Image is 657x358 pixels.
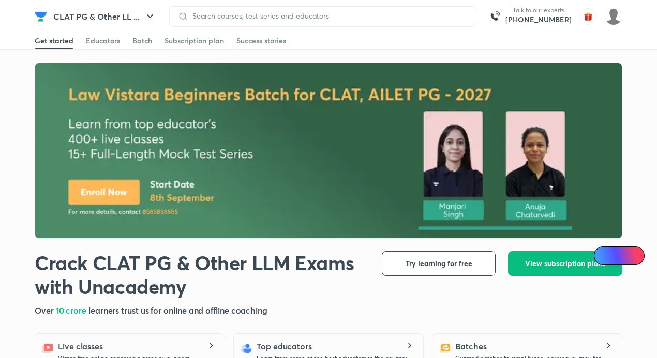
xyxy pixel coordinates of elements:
[188,12,468,20] input: Search courses, test series and educators
[165,36,224,46] div: Subscription plan
[35,36,73,46] div: Get started
[525,258,605,269] span: View subscription plans
[382,251,496,276] button: Try learning for free
[56,305,88,316] span: 10 crore
[236,36,286,46] div: Success stories
[600,252,608,260] img: Icon
[485,6,505,27] img: call-us
[47,6,162,27] button: CLAT PG & Other LL ...
[35,251,365,298] h1: Crack CLAT PG & Other LLM Exams with Unacademy
[165,33,224,49] a: Subscription plan
[132,36,152,46] div: Batch
[86,33,120,49] a: Educators
[35,10,47,23] img: Company Logo
[505,14,572,25] a: [PHONE_NUMBER]
[86,36,120,46] div: Educators
[236,33,286,49] a: Success stories
[594,246,645,265] a: Ai Doubts
[505,6,572,14] p: Talk to our experts
[58,340,103,352] h5: Live classes
[132,33,152,49] a: Batch
[35,33,73,49] a: Get started
[455,340,486,352] h5: Batches
[580,8,596,25] img: avatar
[611,252,638,260] span: Ai Doubts
[257,340,312,352] h5: Top educators
[88,305,267,316] span: learners trust us for online and offline coaching
[605,8,622,25] img: Adithyan
[406,258,472,269] span: Try learning for free
[508,251,622,276] button: View subscription plans
[35,305,56,316] span: Over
